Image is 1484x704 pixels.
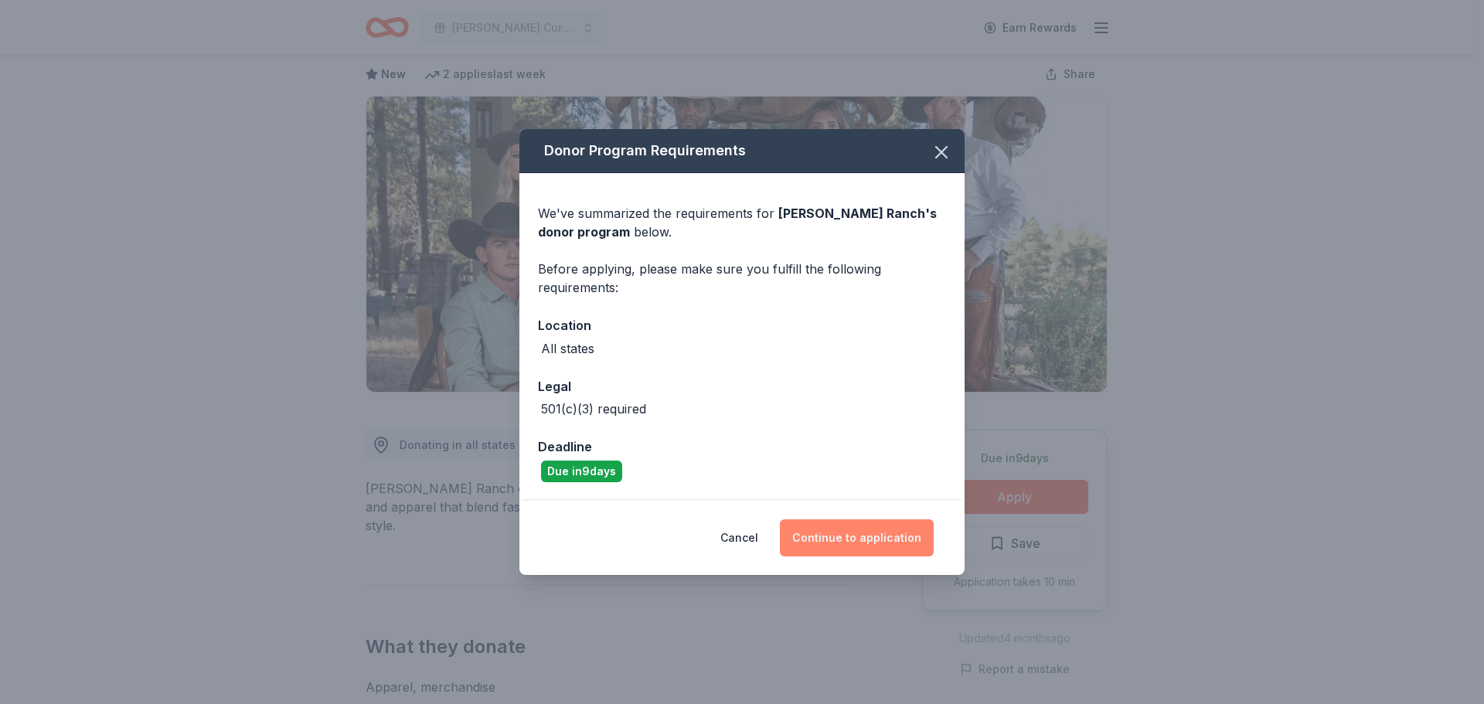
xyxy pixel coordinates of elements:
[538,204,946,241] div: We've summarized the requirements for below.
[538,376,946,396] div: Legal
[519,129,965,173] div: Donor Program Requirements
[780,519,934,556] button: Continue to application
[538,315,946,335] div: Location
[538,260,946,297] div: Before applying, please make sure you fulfill the following requirements:
[541,400,646,418] div: 501(c)(3) required
[538,437,946,457] div: Deadline
[541,339,594,358] div: All states
[541,461,622,482] div: Due in 9 days
[720,519,758,556] button: Cancel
